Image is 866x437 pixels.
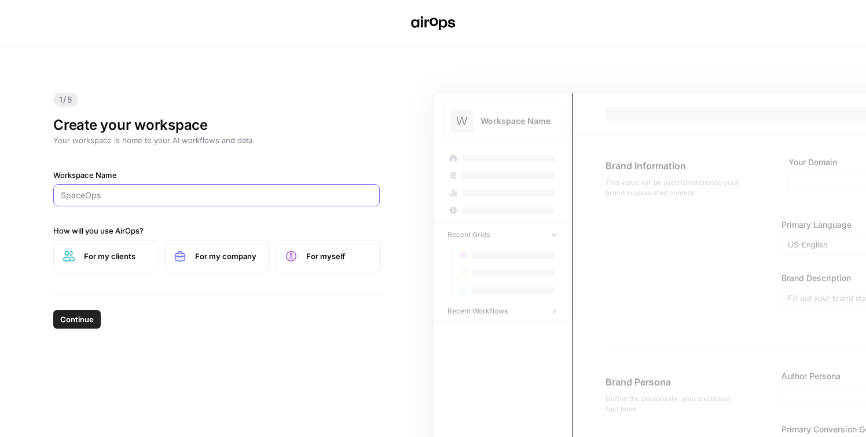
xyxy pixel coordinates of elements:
[53,169,380,181] label: Workspace Name
[53,134,380,146] p: Your workspace is home to your AI workflows and data.
[61,190,372,201] input: SpaceOps
[53,116,380,134] h1: Create your workspace
[53,225,380,236] label: How will you use AirOps?
[53,93,78,107] span: 1/5
[306,250,370,262] span: For myself
[53,310,101,329] button: Continue
[84,250,148,262] span: For my clients
[456,113,468,129] span: W
[60,314,94,325] span: Continue
[195,250,259,262] span: For my company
